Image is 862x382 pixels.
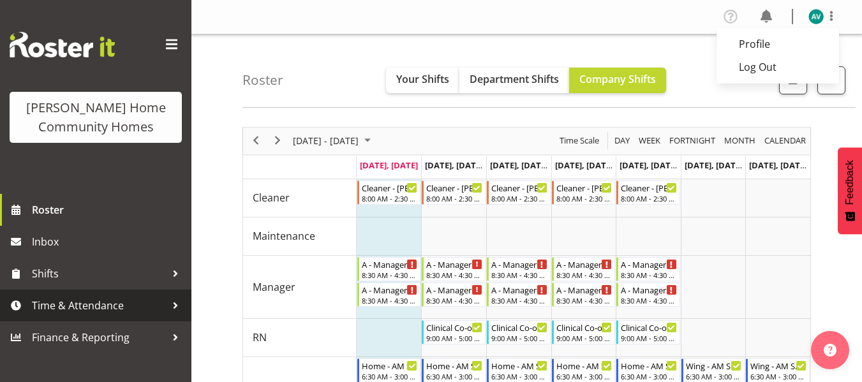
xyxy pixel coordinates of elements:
[556,371,613,381] div: 6:30 AM - 3:00 PM
[616,283,680,307] div: Manager"s event - A - Manager - Barbara Dunlop Begin From Friday, October 3, 2025 at 8:30:00 AM G...
[360,159,418,171] span: [DATE], [DATE]
[32,200,185,219] span: Roster
[426,193,482,203] div: 8:00 AM - 2:30 PM
[763,133,807,149] span: calendar
[621,295,677,305] div: 8:30 AM - 4:30 PM
[556,181,613,194] div: Cleaner - [PERSON_NAME]
[487,180,551,205] div: Cleaner"s event - Cleaner - Emily-Jayne Ashton Begin From Wednesday, October 1, 2025 at 8:00:00 A...
[426,333,482,343] div: 9:00 AM - 5:00 PM
[616,257,680,281] div: Manager"s event - A - Manager - Unfilled Begin From Friday, October 3, 2025 at 8:30:00 AM GMT+13:...
[362,258,418,270] div: A - Manager - Unfilled
[248,133,265,149] button: Previous
[491,270,547,280] div: 8:30 AM - 4:30 PM
[362,283,418,296] div: A - Manager - [PERSON_NAME]
[362,295,418,305] div: 8:30 AM - 4:30 PM
[762,133,808,149] button: Month
[386,68,459,93] button: Your Shifts
[253,279,295,295] span: Manager
[288,128,378,154] div: Sep 29 - Oct 05, 2025
[491,321,547,334] div: Clinical Co-ordinator - [PERSON_NAME]
[621,283,677,296] div: A - Manager - [PERSON_NAME]
[470,72,559,86] span: Department Shifts
[686,359,742,372] div: Wing - AM Support 1 - [PERSON_NAME]
[422,283,486,307] div: Manager"s event - A - Manager - Barbara Dunlop Begin From Tuesday, September 30, 2025 at 8:30:00 ...
[723,133,757,149] span: Month
[552,180,616,205] div: Cleaner"s event - Cleaner - Emily-Jayne Ashton Begin From Thursday, October 2, 2025 at 8:00:00 AM...
[267,128,288,154] div: next period
[558,133,602,149] button: Time Scale
[487,257,551,281] div: Manager"s event - A - Manager - Unfilled Begin From Wednesday, October 1, 2025 at 8:30:00 AM GMT+...
[426,359,482,372] div: Home - AM Support 1 - [PERSON_NAME]
[362,359,418,372] div: Home - AM Support 1 - [PERSON_NAME]
[556,270,613,280] div: 8:30 AM - 4:30 PM
[292,133,360,149] span: [DATE] - [DATE]
[491,371,547,381] div: 6:30 AM - 3:00 PM
[621,359,677,372] div: Home - AM Support 1 - [PERSON_NAME]
[621,333,677,343] div: 9:00 AM - 5:00 PM
[722,133,758,149] button: Timeline Month
[245,128,267,154] div: previous period
[491,333,547,343] div: 9:00 AM - 5:00 PM
[426,270,482,280] div: 8:30 AM - 4:30 PM
[808,9,824,24] img: asiasiga-vili8528.jpg
[362,193,418,203] div: 8:00 AM - 2:30 PM
[620,159,678,171] span: [DATE], [DATE]
[556,193,613,203] div: 8:00 AM - 2:30 PM
[552,283,616,307] div: Manager"s event - A - Manager - Barbara Dunlop Begin From Thursday, October 2, 2025 at 8:30:00 AM...
[558,133,600,149] span: Time Scale
[487,283,551,307] div: Manager"s event - A - Manager - Barbara Dunlop Begin From Wednesday, October 1, 2025 at 8:30:00 A...
[10,32,115,57] img: Rosterit website logo
[685,159,743,171] span: [DATE], [DATE]
[426,321,482,334] div: Clinical Co-ordinator - [PERSON_NAME]
[243,256,357,319] td: Manager resource
[487,320,551,344] div: RN"s event - Clinical Co-ordinator - Johanna Molina Begin From Wednesday, October 1, 2025 at 9:00...
[750,359,806,372] div: Wing - AM Support 1 - [PERSON_NAME]
[686,371,742,381] div: 6:30 AM - 3:00 PM
[32,232,185,251] span: Inbox
[291,133,376,149] button: September 2025
[621,371,677,381] div: 6:30 AM - 3:00 PM
[491,258,547,270] div: A - Manager - Unfilled
[844,160,856,205] span: Feedback
[253,330,267,345] span: RN
[491,193,547,203] div: 8:00 AM - 2:30 PM
[668,133,717,149] span: Fortnight
[357,257,421,281] div: Manager"s event - A - Manager - Unfilled Begin From Monday, September 29, 2025 at 8:30:00 AM GMT+...
[749,159,807,171] span: [DATE], [DATE]
[552,257,616,281] div: Manager"s event - A - Manager - Unfilled Begin From Thursday, October 2, 2025 at 8:30:00 AM GMT+1...
[838,147,862,234] button: Feedback - Show survey
[269,133,286,149] button: Next
[616,180,680,205] div: Cleaner"s event - Cleaner - Emily-Jayne Ashton Begin From Friday, October 3, 2025 at 8:00:00 AM G...
[667,133,718,149] button: Fortnight
[425,159,483,171] span: [DATE], [DATE]
[357,283,421,307] div: Manager"s event - A - Manager - Barbara Dunlop Begin From Monday, September 29, 2025 at 8:30:00 A...
[422,320,486,344] div: RN"s event - Clinical Co-ordinator - Johanna Molina Begin From Tuesday, September 30, 2025 at 9:0...
[613,133,632,149] button: Timeline Day
[362,371,418,381] div: 6:30 AM - 3:00 PM
[556,359,613,372] div: Home - AM Support 1 - [PERSON_NAME]
[621,258,677,270] div: A - Manager - Unfilled
[426,283,482,296] div: A - Manager - [PERSON_NAME]
[579,72,656,86] span: Company Shifts
[621,193,677,203] div: 8:00 AM - 2:30 PM
[426,258,482,270] div: A - Manager - Unfilled
[556,283,613,296] div: A - Manager - [PERSON_NAME]
[556,295,613,305] div: 8:30 AM - 4:30 PM
[717,33,839,55] a: Profile
[637,133,662,149] span: Week
[552,320,616,344] div: RN"s event - Clinical Co-ordinator - Johanna Molina Begin From Thursday, October 2, 2025 at 9:00:...
[621,181,677,194] div: Cleaner - [PERSON_NAME]
[426,371,482,381] div: 6:30 AM - 3:00 PM
[32,296,166,315] span: Time & Attendance
[243,217,357,256] td: Maintenance resource
[490,159,548,171] span: [DATE], [DATE]
[637,133,663,149] button: Timeline Week
[491,295,547,305] div: 8:30 AM - 4:30 PM
[613,133,631,149] span: Day
[621,321,677,334] div: Clinical Co-ordinator - [PERSON_NAME]
[426,181,482,194] div: Cleaner - [PERSON_NAME]
[32,328,166,347] span: Finance & Reporting
[569,68,666,93] button: Company Shifts
[555,159,613,171] span: [DATE], [DATE]
[253,190,290,205] span: Cleaner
